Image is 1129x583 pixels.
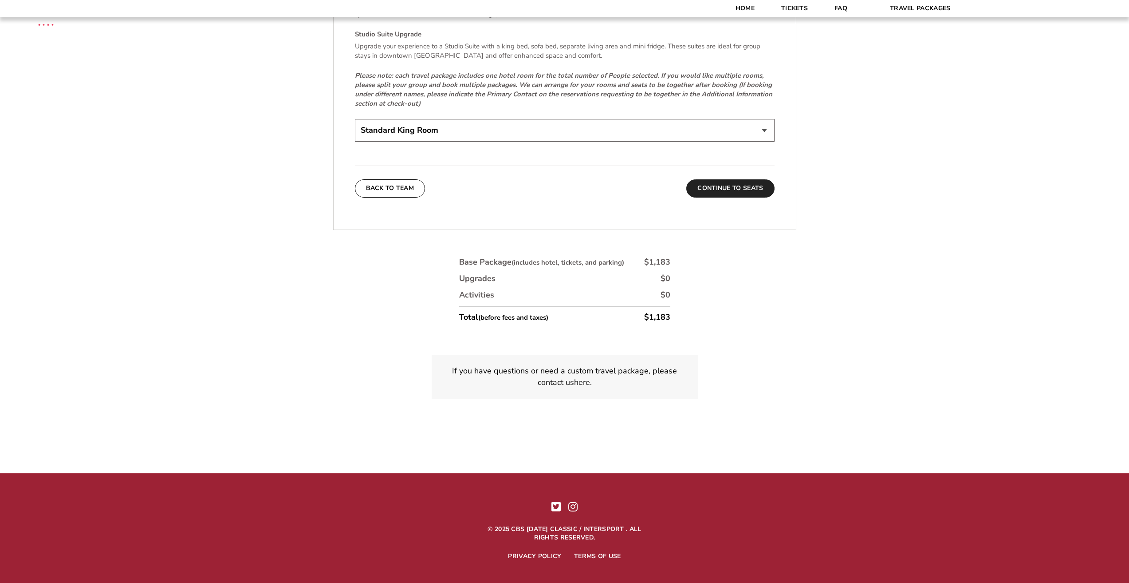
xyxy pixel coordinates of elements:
[459,257,624,268] div: Base Package
[644,312,670,323] div: $1,183
[355,179,425,197] button: Back To Team
[478,313,548,322] small: (before fees and taxes)
[355,42,775,60] p: Upgrade your experience to a Studio Suite with a king bed, sofa bed, separate living area and min...
[27,4,65,43] img: CBS Sports Thanksgiving Classic
[661,273,670,284] div: $0
[459,290,494,301] div: Activities
[355,71,772,108] em: Please note: each travel package includes one hotel room for the total number of People selected....
[459,312,548,323] div: Total
[355,30,775,39] h4: Studio Suite Upgrade
[661,290,670,301] div: $0
[442,365,687,388] p: If you have questions or need a custom travel package, please contact us .
[574,377,590,388] a: here
[686,179,774,197] button: Continue To Seats
[459,273,496,284] div: Upgrades
[476,525,653,541] p: © 2025 CBS [DATE] Classic / Intersport . All Rights Reserved.
[508,552,561,560] a: Privacy Policy
[644,257,670,268] div: $1,183
[511,258,624,267] small: (includes hotel, tickets, and parking)
[574,552,621,560] a: Terms of Use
